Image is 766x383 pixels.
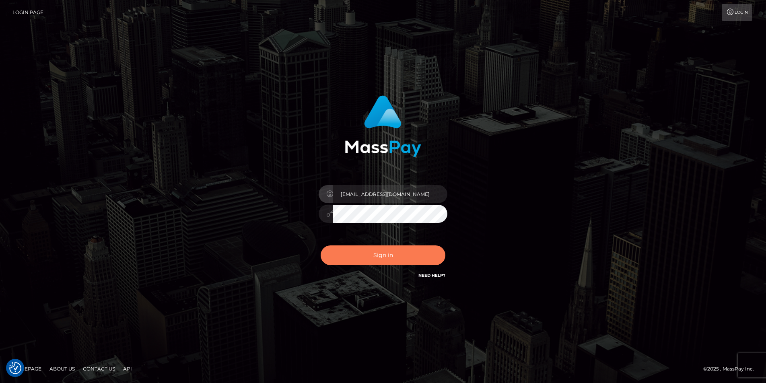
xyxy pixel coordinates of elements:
[345,95,421,157] img: MassPay Login
[321,245,445,265] button: Sign in
[46,362,78,375] a: About Us
[333,185,447,203] input: Username...
[80,362,118,375] a: Contact Us
[120,362,135,375] a: API
[703,364,760,373] div: © 2025 , MassPay Inc.
[722,4,752,21] a: Login
[9,362,21,374] img: Revisit consent button
[9,362,45,375] a: Homepage
[9,362,21,374] button: Consent Preferences
[12,4,43,21] a: Login Page
[418,273,445,278] a: Need Help?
